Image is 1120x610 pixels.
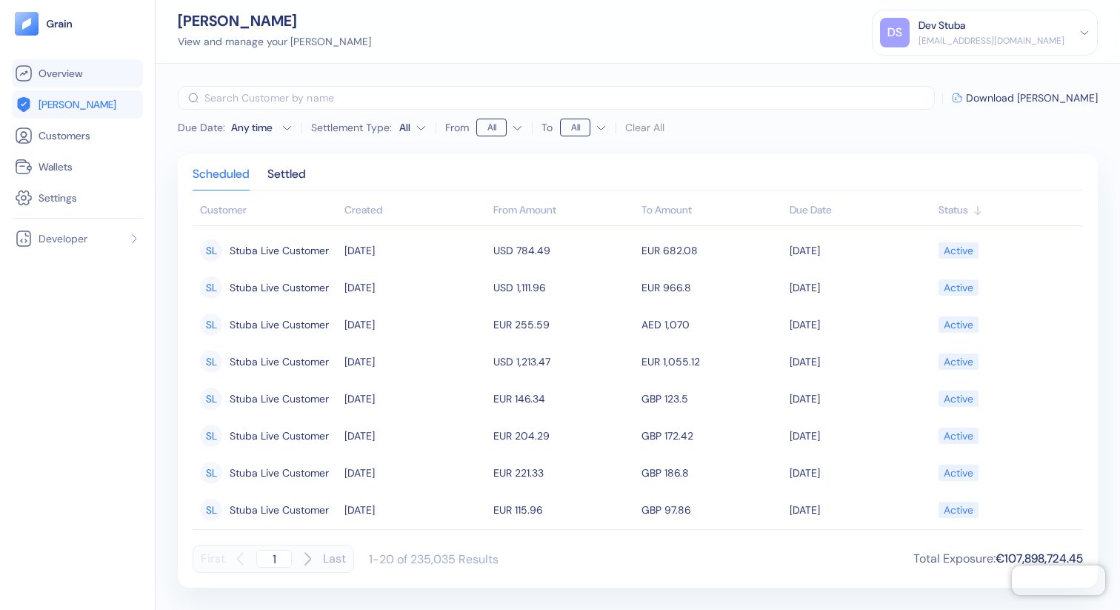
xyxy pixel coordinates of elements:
td: [DATE] [341,306,489,343]
td: [DATE] [341,269,489,306]
span: Download [PERSON_NAME] [966,93,1098,103]
td: [DATE] [786,380,934,417]
div: Active [944,386,973,411]
div: SL [200,314,222,336]
td: [DATE] [786,232,934,269]
td: EUR 204.29 [490,417,638,454]
td: [DATE] [341,232,489,269]
td: [DATE] [341,380,489,417]
td: USD 1,213.47 [490,343,638,380]
button: Settlement Type: [399,116,427,139]
button: From [476,116,523,139]
div: Any time [231,120,276,135]
div: Scheduled [193,169,250,190]
div: Active [944,460,973,485]
div: [PERSON_NAME] [178,13,371,28]
span: Stuba Live Customer [230,423,329,448]
div: SL [200,499,222,521]
div: Active [944,275,973,300]
td: EUR 966.8 [638,269,786,306]
td: EUR 682.08 [638,232,786,269]
div: SL [200,276,222,299]
span: Settings [39,190,77,205]
input: Search Customer by name [204,86,935,110]
button: Download [PERSON_NAME] [952,93,1098,103]
label: Settlement Type: [311,122,392,133]
td: AED 1,070 [638,306,786,343]
div: SL [200,351,222,373]
td: EUR 146.34 [490,380,638,417]
td: USD 784.49 [490,232,638,269]
span: Stuba Live Customer [230,497,329,523]
a: Overview [15,64,140,82]
td: EUR 255.59 [490,306,638,343]
span: Wallets [39,159,73,174]
button: Last [323,545,346,573]
a: [PERSON_NAME] [15,96,140,113]
div: Active [944,497,973,523]
td: [DATE] [786,306,934,343]
label: To [541,122,553,133]
div: SL [200,462,222,484]
td: [DATE] [786,269,934,306]
button: To [560,116,607,139]
div: SL [200,425,222,447]
div: SL [200,239,222,262]
span: Stuba Live Customer [230,349,329,374]
div: Active [944,238,973,263]
span: €107,898,724.45 [996,551,1083,566]
td: [DATE] [786,343,934,380]
img: logo [46,19,73,29]
span: Customers [39,128,90,143]
td: [DATE] [786,491,934,528]
td: [DATE] [341,343,489,380]
span: Developer [39,231,87,246]
td: EUR 221.33 [490,454,638,491]
div: 1-20 of 235,035 Results [369,551,499,567]
th: To Amount [638,196,786,226]
span: [PERSON_NAME] [39,97,116,112]
div: Sort ascending [939,202,1076,218]
td: GBP 123.5 [638,380,786,417]
button: First [201,545,225,573]
div: Sort ascending [344,202,485,218]
span: Stuba Live Customer [230,460,329,485]
td: GBP 97.86 [638,491,786,528]
div: Dev Stuba [919,18,965,33]
img: logo-tablet-V2.svg [15,12,39,36]
div: Active [944,423,973,448]
span: Due Date : [178,120,225,135]
button: Due Date:Any time [178,120,293,135]
th: Customer [193,196,341,226]
div: Active [944,349,973,374]
th: From Amount [490,196,638,226]
td: [DATE] [786,417,934,454]
a: Settings [15,189,140,207]
td: GBP 186.8 [638,454,786,491]
span: Stuba Live Customer [230,238,329,263]
td: [DATE] [341,491,489,528]
span: Stuba Live Customer [230,386,329,411]
div: Active [944,312,973,337]
td: EUR 1,055.12 [638,343,786,380]
td: EUR 115.96 [490,491,638,528]
td: [DATE] [341,454,489,491]
div: DS [880,18,910,47]
iframe: Chatra live chat [1012,566,1105,595]
div: Settled [267,169,306,190]
span: Stuba Live Customer [230,275,329,300]
label: From [445,122,469,133]
td: GBP 172.42 [638,417,786,454]
td: USD 1,111.96 [490,269,638,306]
span: Overview [39,66,82,81]
a: Customers [15,127,140,145]
div: Total Exposure : [913,550,1083,568]
div: [EMAIL_ADDRESS][DOMAIN_NAME] [919,34,1064,47]
div: SL [200,388,222,410]
a: Wallets [15,158,140,176]
td: [DATE] [341,417,489,454]
span: Stuba Live Customer [230,312,329,337]
div: Sort ascending [790,202,930,218]
div: View and manage your [PERSON_NAME] [178,34,371,50]
td: [DATE] [786,454,934,491]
